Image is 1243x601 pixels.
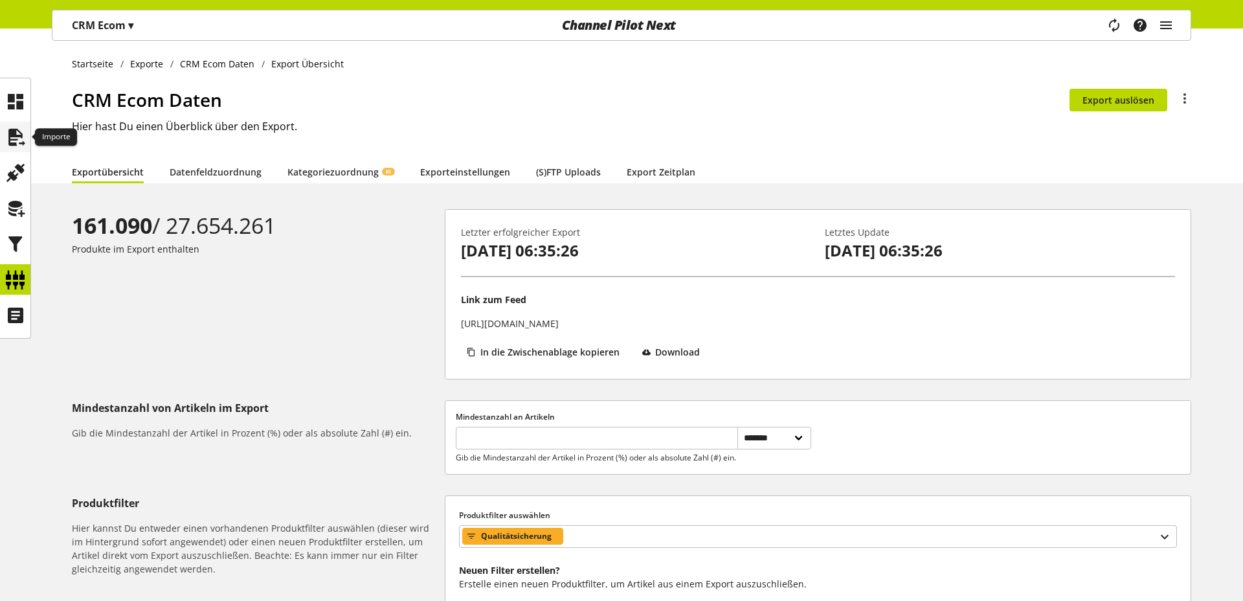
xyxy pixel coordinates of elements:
h2: Hier hast Du einen Überblick über den Export. [72,119,1191,134]
label: Produktfilter auswählen [459,510,1177,521]
p: Letztes Update [825,225,1175,239]
a: Exporteinstellungen [420,165,510,179]
span: KI [386,168,391,176]
p: Gib die Mindestanzahl der Artikel in Prozent (%) oder als absolute Zahl (#) ein. [456,452,737,464]
h6: Gib die Mindestanzahl der Artikel in Prozent (%) oder als absolute Zahl (#) ein. [72,426,440,440]
p: CRM Ecom [72,17,133,33]
span: Exporte [130,57,163,71]
button: Download [636,341,712,363]
nav: main navigation [52,10,1191,41]
h6: Hier kannst Du entweder einen vorhandenen Produktfilter auswählen (dieser wird im Hintergrund sof... [72,521,440,576]
p: [DATE] 06:35:26 [461,239,811,262]
p: Erstelle einen neuen Produktfilter, um Artikel aus einem Export auszuschließen. [459,577,1177,591]
span: Startseite [72,57,113,71]
p: Letzter erfolgreicher Export [461,225,811,239]
span: Download [655,345,700,359]
p: Link zum Feed [461,293,526,306]
button: Export auslösen [1069,89,1167,111]
button: In die Zwischenablage kopieren [461,341,631,363]
h1: CRM Ecom Daten [72,86,1069,113]
a: Download [636,341,712,368]
div: Importe [35,128,77,146]
a: (S)FTP Uploads [536,165,601,179]
h5: Produktfilter [72,495,440,511]
span: In die Zwischenablage kopieren [480,345,620,359]
span: ▾ [128,18,133,32]
a: Export Zeitplan [627,165,695,179]
h5: Mindestanzahl von Artikeln im Export [72,400,440,416]
span: Qualitätsicherung [481,528,552,544]
span: Export auslösen [1082,93,1154,107]
p: Produkte im Export enthalten [72,242,440,256]
div: / 27.654.261 [72,209,440,242]
a: Exporte [124,57,170,71]
b: Neuen Filter erstellen? [459,564,560,576]
b: 161.090 [72,210,152,240]
a: Exportübersicht [72,165,144,179]
a: KategoriezuordnungKI [287,165,394,179]
a: Startseite [72,57,120,71]
p: [URL][DOMAIN_NAME] [461,317,559,330]
label: Mindestanzahl an Artikeln [456,411,811,423]
a: Datenfeldzuordnung [170,165,262,179]
p: [DATE] 06:35:26 [825,239,1175,262]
